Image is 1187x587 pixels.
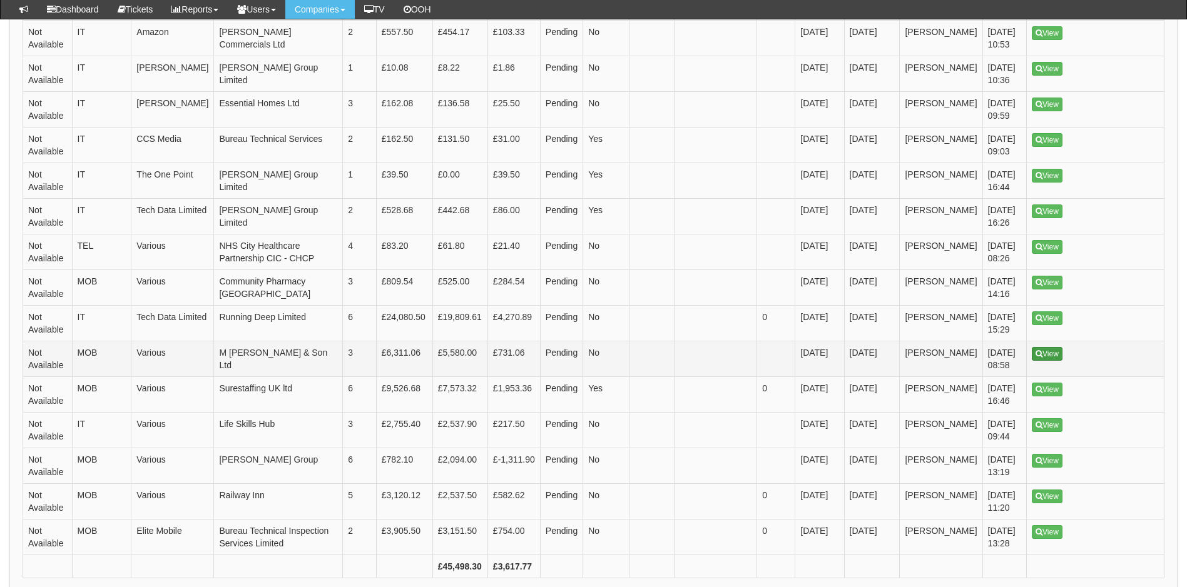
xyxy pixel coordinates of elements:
[900,413,982,448] td: [PERSON_NAME]
[432,484,487,519] td: £2,537.50
[72,163,131,199] td: IT
[1032,311,1062,325] a: View
[540,341,583,377] td: Pending
[432,21,487,56] td: £454.17
[900,270,982,306] td: [PERSON_NAME]
[795,341,844,377] td: [DATE]
[72,341,131,377] td: MOB
[982,56,1026,92] td: [DATE] 10:36
[343,341,377,377] td: 3
[1032,347,1062,361] a: View
[583,413,629,448] td: No
[214,484,343,519] td: Railway Inn
[540,413,583,448] td: Pending
[72,306,131,341] td: IT
[540,448,583,484] td: Pending
[376,56,432,92] td: £10.08
[982,306,1026,341] td: [DATE] 15:29
[131,234,214,270] td: Various
[23,163,73,199] td: Not Available
[214,21,343,56] td: [PERSON_NAME] Commercials Ltd
[982,199,1026,234] td: [DATE] 16:26
[214,56,343,92] td: [PERSON_NAME] Group Limited
[432,306,487,341] td: £19,809.61
[1032,26,1062,40] a: View
[23,92,73,128] td: Not Available
[432,199,487,234] td: £442.68
[72,234,131,270] td: TEL
[540,92,583,128] td: Pending
[214,448,343,484] td: [PERSON_NAME] Group
[583,163,629,199] td: Yes
[900,484,982,519] td: [PERSON_NAME]
[487,306,540,341] td: £4,270.89
[1032,204,1062,218] a: View
[844,128,900,163] td: [DATE]
[982,448,1026,484] td: [DATE] 13:19
[214,92,343,128] td: Essential Homes Ltd
[540,21,583,56] td: Pending
[343,92,377,128] td: 3
[376,270,432,306] td: £809.54
[23,128,73,163] td: Not Available
[131,341,214,377] td: Various
[72,413,131,448] td: IT
[432,519,487,555] td: £3,151.50
[900,341,982,377] td: [PERSON_NAME]
[795,128,844,163] td: [DATE]
[343,270,377,306] td: 3
[214,413,343,448] td: Life Skills Hub
[540,377,583,413] td: Pending
[795,199,844,234] td: [DATE]
[376,519,432,555] td: £3,905.50
[487,377,540,413] td: £1,953.36
[23,413,73,448] td: Not Available
[583,128,629,163] td: Yes
[982,377,1026,413] td: [DATE] 16:46
[487,56,540,92] td: £1.86
[540,163,583,199] td: Pending
[23,484,73,519] td: Not Available
[844,448,900,484] td: [DATE]
[583,519,629,555] td: No
[214,128,343,163] td: Bureau Technical Services
[23,234,73,270] td: Not Available
[487,270,540,306] td: £284.54
[1032,62,1062,76] a: View
[131,92,214,128] td: [PERSON_NAME]
[23,341,73,377] td: Not Available
[900,519,982,555] td: [PERSON_NAME]
[795,56,844,92] td: [DATE]
[540,234,583,270] td: Pending
[23,270,73,306] td: Not Available
[757,519,795,555] td: 0
[72,270,131,306] td: MOB
[72,92,131,128] td: IT
[487,199,540,234] td: £86.00
[540,519,583,555] td: Pending
[72,128,131,163] td: IT
[583,377,629,413] td: Yes
[844,519,900,555] td: [DATE]
[376,21,432,56] td: £557.50
[487,128,540,163] td: £31.00
[900,377,982,413] td: [PERSON_NAME]
[376,377,432,413] td: £9,526.68
[795,448,844,484] td: [DATE]
[72,484,131,519] td: MOB
[1032,98,1062,111] a: View
[376,448,432,484] td: £782.10
[900,92,982,128] td: [PERSON_NAME]
[376,92,432,128] td: £162.08
[844,234,900,270] td: [DATE]
[432,56,487,92] td: £8.22
[131,377,214,413] td: Various
[376,484,432,519] td: £3,120.12
[343,484,377,519] td: 5
[487,484,540,519] td: £582.62
[72,448,131,484] td: MOB
[795,377,844,413] td: [DATE]
[900,56,982,92] td: [PERSON_NAME]
[583,306,629,341] td: No
[23,21,73,56] td: Not Available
